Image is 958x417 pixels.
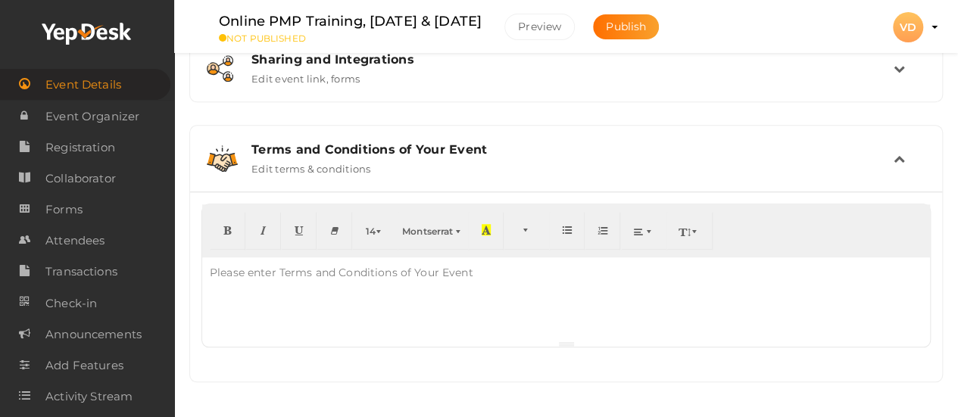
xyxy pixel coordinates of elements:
[219,33,482,44] small: NOT PUBLISHED
[45,319,142,350] span: Announcements
[45,132,115,163] span: Registration
[219,11,482,33] label: Online PMP Training, [DATE] & [DATE]
[251,67,360,85] label: Edit event link, forms
[888,11,928,43] button: VD
[45,350,123,381] span: Add Features
[593,14,659,39] button: Publish
[251,52,894,67] div: Sharing and Integrations
[45,381,133,412] span: Activity Stream
[45,226,105,256] span: Attendees
[45,288,97,319] span: Check-in
[398,212,469,250] button: Montserrat
[606,20,646,33] span: Publish
[893,12,923,42] div: VD
[45,194,83,225] span: Forms
[352,212,398,250] button: 14
[45,163,116,194] span: Collaborator
[45,101,139,132] span: Event Organizer
[207,145,238,172] img: handshake.svg
[366,226,376,237] span: 14
[207,55,233,82] img: sharing.svg
[251,157,371,175] label: Edit terms & conditions
[893,20,923,34] profile-pic: VD
[251,142,894,157] div: Terms and Conditions of Your Event
[45,70,121,100] span: Event Details
[504,14,575,40] button: Preview
[202,257,481,288] div: Please enter Terms and Conditions of Your Event
[198,163,935,178] a: Terms and Conditions of Your Event Edit terms & conditions
[45,257,117,287] span: Transactions
[198,73,935,88] a: Sharing and Integrations Edit event link, forms
[402,226,453,237] span: Montserrat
